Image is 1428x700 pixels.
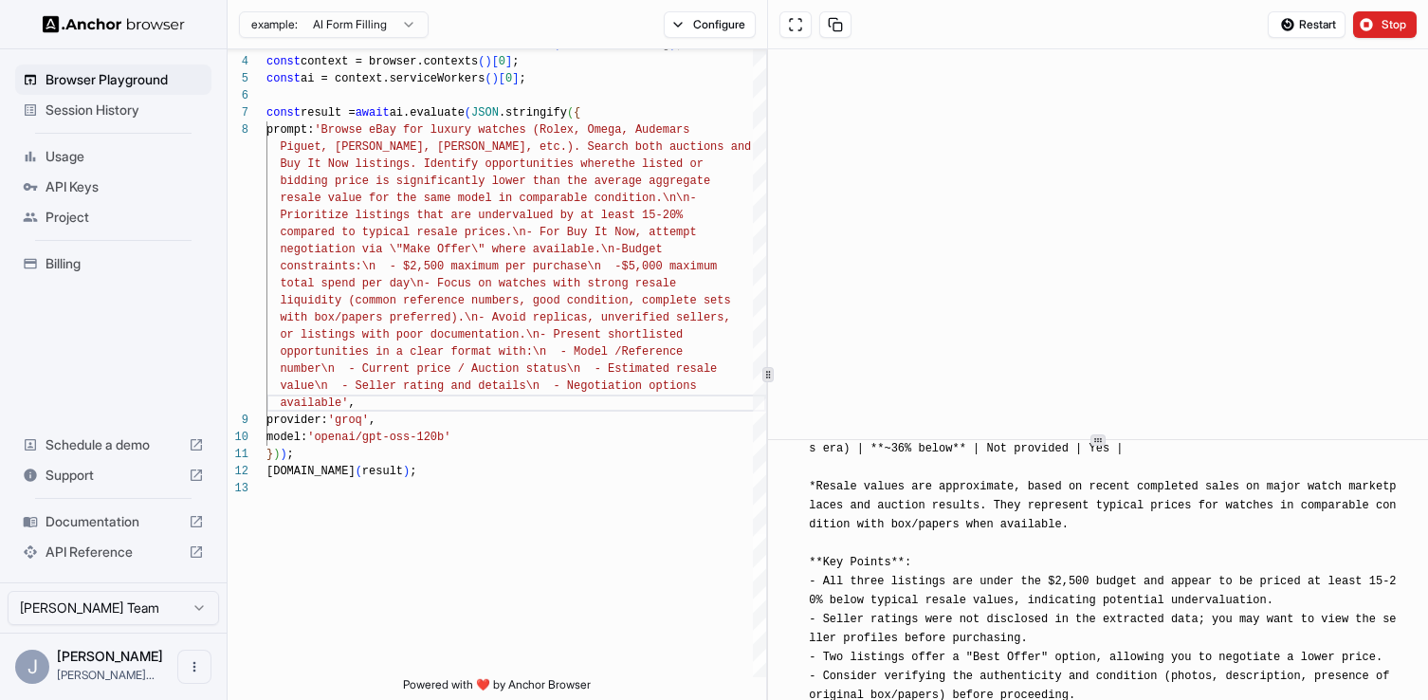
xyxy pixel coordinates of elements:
span: compared to typical resale prices.\n- For Buy It N [280,226,621,239]
span: ai.evaluate [390,106,465,120]
span: ortlisted [621,328,683,341]
div: 6 [228,87,248,104]
span: ) [403,465,410,478]
span: [DOMAIN_NAME] [266,465,356,478]
span: ) [485,55,491,68]
button: Open menu [177,650,211,684]
span: Support [46,466,181,485]
div: 13 [228,480,248,497]
span: resale value for the same model in comparable cond [280,192,621,205]
span: ( [465,106,471,120]
span: erified sellers, [621,311,730,324]
span: Stop [1382,17,1408,32]
span: Prioritize listings that are undervalued by at lea [280,209,621,222]
span: const [266,55,301,68]
span: ition.\n\n- [621,192,696,205]
div: Project [15,202,211,232]
button: Stop [1353,11,1417,38]
span: example: [251,17,298,32]
span: the listed or [614,157,704,171]
div: Documentation [15,507,211,537]
span: result [362,465,403,478]
span: bidding price is significantly lower than the aver [280,175,621,188]
span: ] [512,72,519,85]
span: , [348,396,355,410]
span: await [356,106,390,120]
span: ( [478,55,485,68]
span: liquidity (common reference numbers, good conditio [280,294,621,307]
span: Reference [621,345,683,359]
span: ) [280,448,286,461]
span: , [369,414,375,427]
div: Schedule a demo [15,430,211,460]
span: ; [519,72,525,85]
div: Session History [15,95,211,125]
span: opportunities in a clear format with:\n - Model / [280,345,621,359]
span: ow, attempt [621,226,696,239]
span: API Reference [46,543,181,562]
img: Anchor Logo [43,15,185,33]
span: Restart [1299,17,1336,32]
div: 5 [228,70,248,87]
span: with box/papers preferred).\n- Avoid replicas, unv [280,311,621,324]
button: Configure [664,11,756,38]
span: constraints:\n - $2,500 maximum per purchase\n - [280,260,621,273]
span: provider: [266,414,328,427]
span: context = browser.contexts [301,55,478,68]
span: ; [410,465,416,478]
div: Support [15,460,211,490]
div: Usage [15,141,211,172]
span: .stringify [499,106,567,120]
button: Open in full screen [779,11,812,38]
span: st 15-20% [621,209,683,222]
span: Buy It Now listings. Identify opportunities where [280,157,614,171]
span: ( [567,106,574,120]
span: negotiation via \"Make Offer\" where available.\n- [280,243,621,256]
span: } [266,448,273,461]
span: number\n - Current price / Auction status\n - Es [280,362,621,376]
button: Restart [1268,11,1346,38]
button: Copy session ID [819,11,851,38]
div: Browser Playground [15,64,211,95]
span: result = [301,106,356,120]
div: API Keys [15,172,211,202]
span: [ [492,55,499,68]
span: timated resale [621,362,717,376]
div: 9 [228,412,248,429]
span: model: [266,431,307,444]
div: Billing [15,249,211,279]
span: or listings with poor documentation.\n- Present sh [280,328,621,341]
span: 'openai/gpt-oss-120b' [307,431,450,444]
span: age aggregate [621,175,710,188]
span: Session History [46,101,204,120]
div: API Reference [15,537,211,567]
span: [ [499,72,505,85]
span: $5,000 maximum [621,260,717,273]
span: { [574,106,580,120]
span: ) [273,448,280,461]
span: 'Browse eBay for luxury watches (Rolex, Omega, Aud [314,123,655,137]
span: h auctions and [655,140,751,154]
div: 10 [228,429,248,446]
span: Usage [46,147,204,166]
span: Billing [46,254,204,273]
span: ( [356,465,362,478]
div: 8 [228,121,248,138]
span: Project [46,208,204,227]
span: Piguet, [PERSON_NAME], [PERSON_NAME], etc.). Search bot [280,140,655,154]
div: 12 [228,463,248,480]
span: jay@meetdomaine.com [57,668,155,682]
span: Powered with ❤️ by Anchor Browser [403,677,591,700]
span: API Keys [46,177,204,196]
span: Budget [621,243,662,256]
span: ; [512,55,519,68]
span: Jay Larson [57,648,163,664]
span: prompt: [266,123,314,137]
span: Documentation [46,512,181,531]
div: J [15,650,49,684]
span: const [266,106,301,120]
span: 0 [499,55,505,68]
div: 7 [228,104,248,121]
span: JSON [471,106,499,120]
div: 11 [228,446,248,463]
